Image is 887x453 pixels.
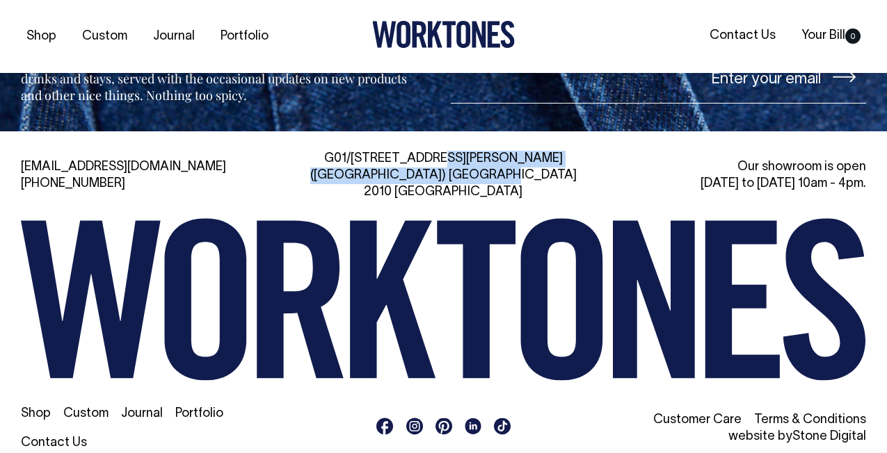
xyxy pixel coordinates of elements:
a: Shop [21,408,51,420]
a: Portfolio [215,25,274,48]
a: Custom [77,25,133,48]
input: Enter your email [451,51,867,104]
a: [PHONE_NUMBER] [21,178,125,190]
a: Customer Care [653,414,742,426]
li: website by [598,429,866,445]
p: We send a monthly ‘Worktones World’ newsletter with the latest in food, drinks and stays, served ... [21,53,422,104]
a: Journal [147,25,200,48]
a: [EMAIL_ADDRESS][DOMAIN_NAME] [21,161,226,173]
a: Terms & Conditions [754,414,866,426]
a: Portfolio [175,408,223,420]
a: Journal [121,408,163,420]
a: Custom [63,408,109,420]
span: 0 [845,28,861,44]
a: Contact Us [704,24,781,47]
a: Your Bill0 [796,24,866,47]
a: Stone Digital [792,431,866,443]
div: Our showroom is open [DATE] to [DATE] 10am - 4pm. [598,159,866,192]
div: G01/[STREET_ADDRESS][PERSON_NAME] ([GEOGRAPHIC_DATA]) [GEOGRAPHIC_DATA] 2010 [GEOGRAPHIC_DATA] [310,151,577,201]
a: Shop [21,25,62,48]
a: Contact Us [21,437,87,449]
